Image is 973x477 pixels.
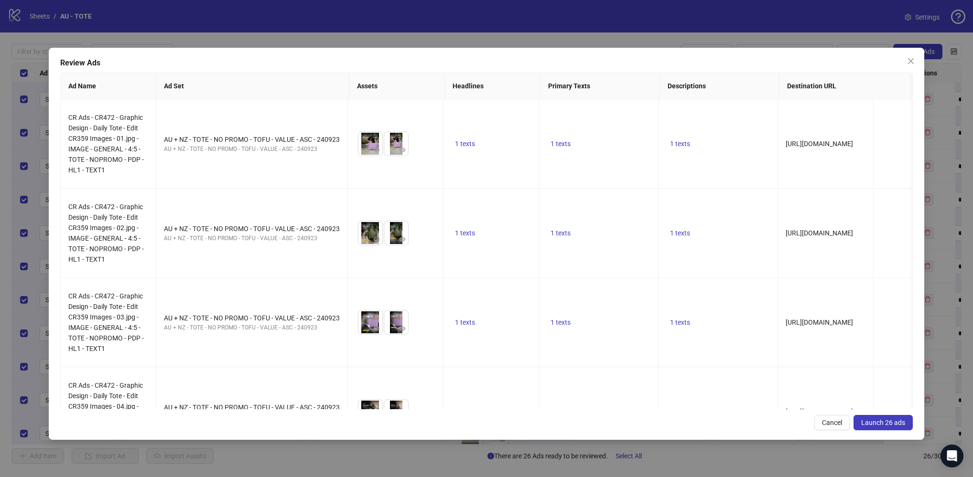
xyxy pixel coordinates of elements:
[371,233,382,245] button: Preview
[455,140,475,148] span: 1 texts
[666,227,694,239] button: 1 texts
[670,229,690,237] span: 1 texts
[164,234,340,243] div: AU + NZ - TOTE - NO PROMO - TOFU - VALUE - ASC - 240923
[670,140,690,148] span: 1 texts
[358,132,382,156] img: Asset 1
[547,138,574,149] button: 1 texts
[61,73,156,99] th: Ad Name
[666,138,694,149] button: 1 texts
[164,402,340,413] div: AU + NZ - TOTE - NO PROMO - TOFU - VALUE - ASC - 240923
[164,313,340,323] div: AU + NZ - TOTE - NO PROMO - TOFU - VALUE - ASC - 240923
[445,73,541,99] th: Headlines
[451,317,479,328] button: 1 texts
[666,406,694,417] button: 1 texts
[670,408,690,415] span: 1 texts
[60,57,913,69] div: Review Ads
[397,323,408,334] button: Preview
[399,325,406,332] span: eye
[373,325,380,332] span: eye
[455,318,475,326] span: 1 texts
[373,236,380,243] span: eye
[68,114,144,174] span: CR Ads - CR472 - Graphic Design - Daily Tote - Edit CR359 Images - 01.jpg - IMAGE - GENERAL - 4:5...
[822,419,842,426] span: Cancel
[384,310,408,334] img: Asset 2
[156,73,350,99] th: Ad Set
[547,406,574,417] button: 1 texts
[384,132,408,156] img: Asset 2
[666,317,694,328] button: 1 texts
[397,144,408,156] button: Preview
[451,227,479,239] button: 1 texts
[164,145,340,154] div: AU + NZ - TOTE - NO PROMO - TOFU - VALUE - ASC - 240923
[854,415,913,430] button: Launch 26 ads
[941,445,963,467] div: Open Intercom Messenger
[814,415,850,430] button: Cancel
[551,140,571,148] span: 1 texts
[786,229,853,237] span: [URL][DOMAIN_NAME]
[786,140,853,148] span: [URL][DOMAIN_NAME]
[779,73,934,99] th: Destination URL
[551,229,571,237] span: 1 texts
[68,382,146,442] span: CR Ads - CR472 - Graphic Design - Daily Tote - Edit CR359 Images - 04.jpg - IMAGE - GENERAL - 4:5...
[358,400,382,424] img: Asset 1
[397,233,408,245] button: Preview
[451,138,479,149] button: 1 texts
[399,147,406,153] span: eye
[455,229,475,237] span: 1 texts
[349,73,445,99] th: Assets
[373,147,380,153] span: eye
[551,318,571,326] span: 1 texts
[551,408,571,415] span: 1 texts
[371,144,382,156] button: Preview
[68,292,144,352] span: CR Ads - CR472 - Graphic Design - Daily Tote - Edit CR359 Images - 03.jpg - IMAGE - GENERAL - 4:5...
[455,408,475,415] span: 1 texts
[670,318,690,326] span: 1 texts
[358,221,382,245] img: Asset 1
[903,53,919,69] button: Close
[371,323,382,334] button: Preview
[786,408,853,415] span: [URL][DOMAIN_NAME]
[164,134,340,145] div: AU + NZ - TOTE - NO PROMO - TOFU - VALUE - ASC - 240923
[660,73,779,99] th: Descriptions
[861,419,905,426] span: Launch 26 ads
[451,406,479,417] button: 1 texts
[907,57,915,65] span: close
[541,73,660,99] th: Primary Texts
[68,203,144,263] span: CR Ads - CR472 - Graphic Design - Daily Tote - Edit CR359 Images - 02.jpg - IMAGE - GENERAL - 4:5...
[358,310,382,334] img: Asset 1
[786,318,853,326] span: [URL][DOMAIN_NAME]
[547,317,574,328] button: 1 texts
[384,400,408,424] img: Asset 2
[384,221,408,245] img: Asset 2
[547,227,574,239] button: 1 texts
[164,223,340,234] div: AU + NZ - TOTE - NO PROMO - TOFU - VALUE - ASC - 240923
[164,323,340,332] div: AU + NZ - TOTE - NO PROMO - TOFU - VALUE - ASC - 240923
[399,236,406,243] span: eye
